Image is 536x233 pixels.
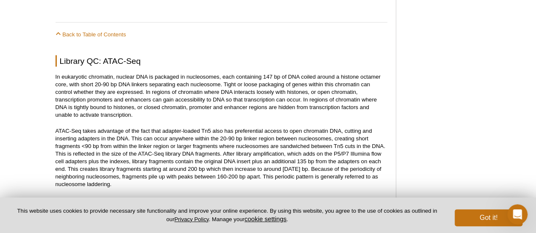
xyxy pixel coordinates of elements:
p: This website uses cookies to provide necessary site functionality and improve your online experie... [14,207,441,223]
iframe: Intercom live chat [507,204,528,225]
a: Back to Table of Contents [56,31,126,38]
h2: Library QC: ATAC-Seq [56,55,387,67]
button: Got it! [455,209,522,226]
a: Privacy Policy [174,216,208,222]
p: In eukaryotic chromatin, nuclear DNA is packaged in nucleosomes, each containing 147 bp of DNA co... [56,73,387,119]
p: Due to variability in sample type, number of cells, and sample handling, the size and shape of li... [56,197,387,227]
p: ATAC-Seq takes advantage of the fact that adapter-loaded Tn5 also has preferential access to open... [56,127,387,188]
button: cookie settings [244,215,286,222]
